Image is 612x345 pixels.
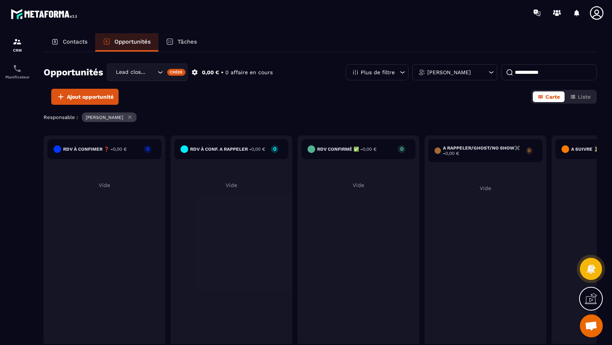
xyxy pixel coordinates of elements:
[445,151,459,156] span: 0,00 €
[13,37,22,46] img: formation
[2,58,33,85] a: schedulerschedulerPlanificateur
[44,65,103,80] h2: Opportunités
[2,75,33,79] p: Planificateur
[202,69,219,76] p: 0,00 €
[114,68,148,76] span: Lead closing
[113,146,127,152] span: 0,00 €
[95,33,158,52] a: Opportunités
[580,314,603,337] div: Ouvrir le chat
[13,64,22,73] img: scheduler
[44,33,95,52] a: Contacts
[271,146,278,151] p: 0
[2,48,33,52] p: CRM
[63,38,88,45] p: Contacts
[158,33,205,52] a: Tâches
[11,7,80,21] img: logo
[67,93,114,101] span: Ajout opportunité
[174,182,288,188] p: Vide
[565,91,595,102] button: Liste
[114,38,151,45] p: Opportunités
[2,31,33,58] a: formationformationCRM
[301,182,415,188] p: Vide
[221,69,223,76] p: •
[148,68,156,76] input: Search for option
[578,94,591,100] span: Liste
[443,145,522,156] h6: A RAPPELER/GHOST/NO SHOW✖️ -
[398,146,405,151] p: 0
[63,146,127,152] h6: RDV à confimer ❓ -
[427,70,471,75] p: [PERSON_NAME]
[317,146,376,152] h6: Rdv confirmé ✅ -
[51,89,119,105] button: Ajout opportunité
[144,146,151,151] p: 0
[361,70,395,75] p: Plus de filtre
[47,182,161,188] p: Vide
[363,146,376,152] span: 0,00 €
[86,115,123,120] p: [PERSON_NAME]
[107,63,187,81] div: Search for option
[167,69,186,76] div: Créer
[225,69,273,76] p: 0 affaire en cours
[526,148,532,153] p: 0
[533,91,565,102] button: Carte
[545,94,560,100] span: Carte
[251,146,265,152] span: 0,00 €
[428,185,542,191] p: Vide
[177,38,197,45] p: Tâches
[44,114,78,120] p: Responsable :
[190,146,265,152] h6: RDV à conf. A RAPPELER -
